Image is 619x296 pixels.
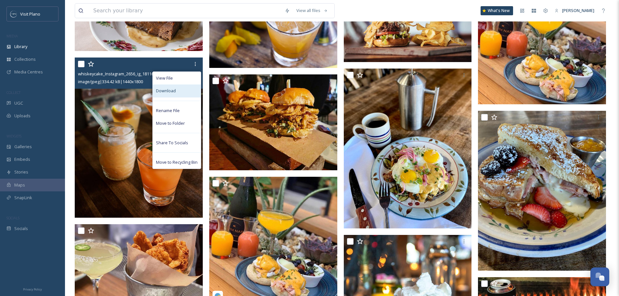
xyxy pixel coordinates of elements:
span: Stories [14,169,28,175]
span: SnapLink [14,195,32,201]
input: Search your library [90,4,281,18]
span: Embeds [14,156,30,162]
img: whiskeycake_Instagram_2656_ig_18116772298236353.jpg [75,58,203,218]
span: MEDIA [6,33,18,38]
a: View all files [293,4,331,17]
span: Socials [14,225,28,232]
img: dallasfoodieweekend_Instagram_2656_ig_17892152231476891.jpg [209,74,337,171]
span: Rename File [156,108,180,114]
span: COLLECT [6,90,20,95]
span: Collections [14,56,36,62]
span: Privacy Policy [23,287,42,291]
img: images.jpeg [10,11,17,17]
span: UGC [14,100,23,106]
span: Maps [14,182,25,188]
span: Galleries [14,144,32,150]
span: [PERSON_NAME] [562,7,594,13]
span: Move to Recycling Bin [156,159,198,165]
span: whiskeycake_Instagram_2656_ig_18116772298236353.jpg [78,71,188,77]
button: Open Chat [590,267,609,286]
span: Uploads [14,113,31,119]
span: Media Centres [14,69,43,75]
img: Whiskey Cake brunch.jpg [344,69,472,229]
span: Share To Socials [156,140,188,146]
a: [PERSON_NAME] [551,4,598,17]
img: Whiskey Cake brunch.jpg [478,111,606,271]
span: image/jpeg | 334.42 kB | 1440 x 1800 [78,79,143,84]
span: SOCIALS [6,215,19,220]
a: Privacy Policy [23,285,42,293]
span: View File [156,75,173,81]
a: What's New [481,6,513,15]
span: WIDGETS [6,134,21,138]
span: Download [156,88,176,94]
span: Library [14,44,27,50]
span: Move to Folder [156,120,185,126]
span: Visit Plano [20,11,40,17]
